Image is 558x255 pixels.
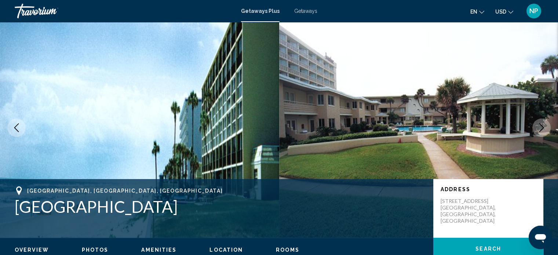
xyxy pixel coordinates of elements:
[441,198,499,224] p: [STREET_ADDRESS] [GEOGRAPHIC_DATA], [GEOGRAPHIC_DATA], [GEOGRAPHIC_DATA]
[495,9,506,15] span: USD
[495,6,513,17] button: Change currency
[15,197,426,216] h1: [GEOGRAPHIC_DATA]
[529,226,552,249] iframe: Button to launch messaging window
[529,7,538,15] span: NP
[7,119,26,137] button: Previous image
[470,6,484,17] button: Change language
[475,246,501,252] span: Search
[470,9,477,15] span: en
[15,247,49,253] button: Overview
[276,247,299,253] button: Rooms
[209,247,243,253] button: Location
[82,247,109,253] button: Photos
[524,3,543,19] button: User Menu
[441,186,536,192] p: Address
[15,4,234,18] a: Travorium
[141,247,176,253] button: Amenities
[532,119,551,137] button: Next image
[294,8,317,14] a: Getaways
[27,188,223,194] span: [GEOGRAPHIC_DATA], [GEOGRAPHIC_DATA], [GEOGRAPHIC_DATA]
[241,8,280,14] a: Getaways Plus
